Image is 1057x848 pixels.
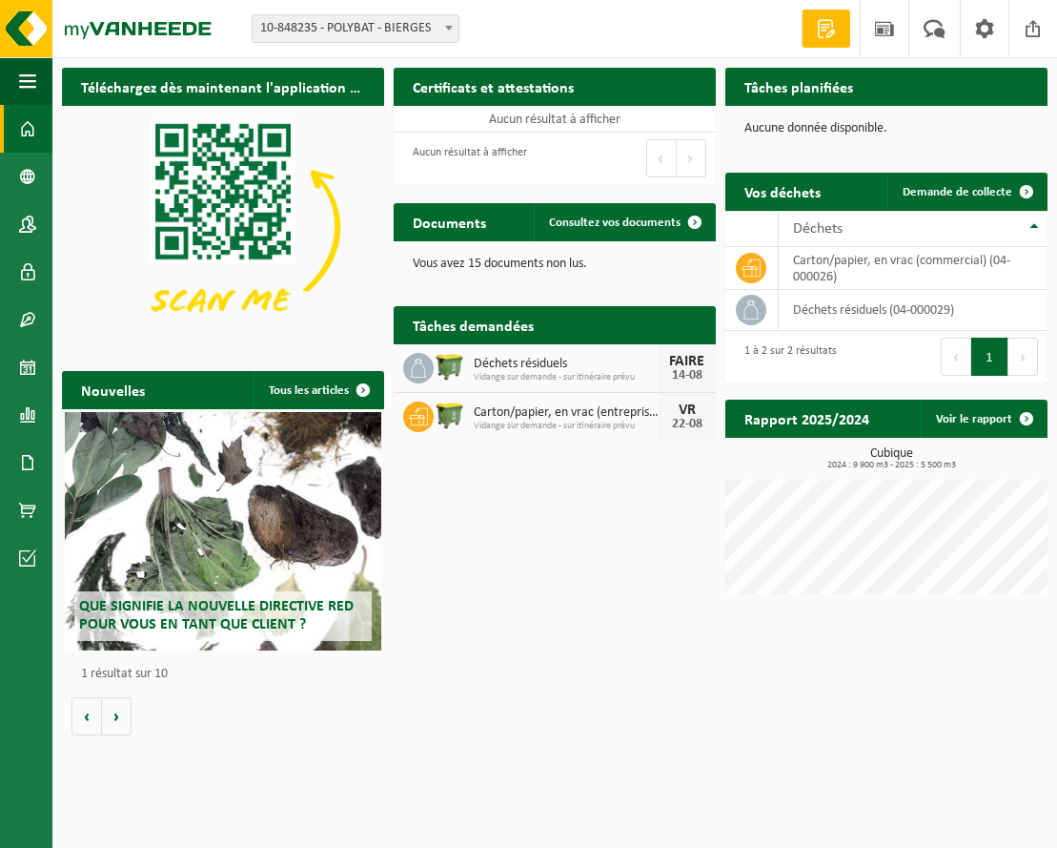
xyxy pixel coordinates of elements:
[81,667,168,681] font: 1 résultat sur 10
[253,15,458,42] span: 10-848235 - POLYBAT - BIERGES
[793,221,843,237] font: Déchets
[677,139,706,177] button: Suivant
[434,350,466,383] img: WB-1100-HPE-GN-50
[413,320,534,335] font: Tâches demandées
[549,217,681,229] font: Consultez vos documents
[744,413,869,428] font: Rapport 2025/2024
[744,121,887,135] font: Aucune donnée disponible.
[413,147,527,158] font: Aucun résultat à afficher
[413,217,486,232] font: Documents
[793,303,954,318] font: déchets résiduels (04-000029)
[744,81,853,96] font: Tâches planifiées
[254,371,382,409] a: Tous les articles
[669,354,704,369] font: FAIRE
[941,338,971,376] button: Précédent
[887,173,1046,211] a: Demande de collecte
[252,14,459,43] span: 10-848235 - POLYBAT - BIERGES
[81,384,145,400] font: Nouvelles
[971,338,1008,376] button: 1
[672,368,702,383] font: 14-08
[870,446,913,461] font: Cubique
[434,399,466,431] img: WB-1100-HPE-GN-50
[1008,338,1038,376] button: Suivant
[474,372,635,383] font: Vidange sur demande - sur itinéraire prévu
[474,405,660,420] font: Carton/papier, en vrac (entreprise)
[827,460,956,470] font: 2024 : 9 900 m3 - 2025 : 5 500 m3
[646,139,677,177] button: Précédent
[986,351,993,365] font: 1
[921,400,1046,438] a: Voir le rapport
[936,413,1012,425] font: Voir le rapport
[260,21,431,35] font: 10-848235 - POLYBAT - BIERGES
[474,421,635,431] font: Vidange sur demande - sur itinéraire prévu
[413,257,587,271] font: Vous avez 15 documents non lus.
[903,186,1012,198] font: Demande de collecte
[474,357,567,371] font: Déchets résiduels
[62,106,384,348] img: Téléchargez l'application VHEPlus
[489,113,620,127] font: Aucun résultat à afficher
[744,186,821,201] font: Vos déchets
[672,417,702,431] font: 22-08
[65,412,380,651] a: Que signifie la nouvelle directive RED pour vous en tant que client ?
[534,203,714,241] a: Consultez vos documents
[81,81,430,96] font: Téléchargez dès maintenant l'application Vanheede+ !
[413,81,574,96] font: Certificats et attestations
[744,345,837,357] font: 1 à 2 sur 2 résultats
[679,403,696,418] font: VR
[793,254,1010,283] font: carton/papier, en vrac (commercial) (04-000026)
[79,599,354,632] font: Que signifie la nouvelle directive RED pour vous en tant que client ?
[269,384,349,397] font: Tous les articles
